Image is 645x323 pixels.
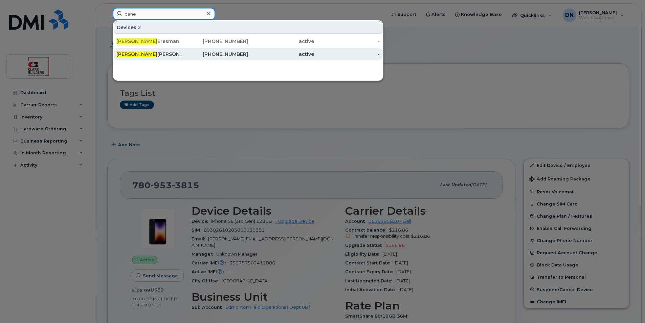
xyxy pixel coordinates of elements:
span: [PERSON_NAME] [116,51,157,57]
span: 2 [138,24,141,31]
iframe: Messenger Launcher [616,294,640,318]
div: Devices [114,21,382,34]
span: [PERSON_NAME] [116,38,157,44]
div: [PERSON_NAME] [116,51,182,58]
div: [PHONE_NUMBER] [182,51,248,58]
div: Eresman [116,38,182,45]
div: - [314,38,380,45]
a: [PERSON_NAME]Eresman[PHONE_NUMBER]active- [114,35,382,47]
div: - [314,51,380,58]
a: [PERSON_NAME][PERSON_NAME][PHONE_NUMBER]active- [114,48,382,60]
div: [PHONE_NUMBER] [182,38,248,45]
div: active [248,51,314,58]
div: active [248,38,314,45]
